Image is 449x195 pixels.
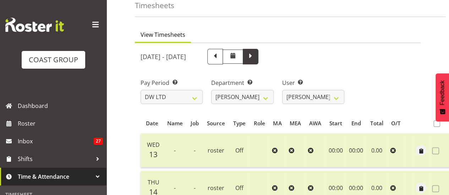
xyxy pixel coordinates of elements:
span: Inbox [18,136,94,147]
span: roster [208,147,224,154]
span: O/T [391,119,401,127]
span: MEA [290,119,301,127]
span: - [194,184,196,192]
span: - [194,147,196,154]
span: Time & Attendance [18,171,92,182]
span: Role [254,119,265,127]
span: Source [207,119,225,127]
span: End [351,119,361,127]
td: 00:00 [325,133,346,167]
span: roster [208,184,224,192]
span: Date [146,119,158,127]
span: Total [370,119,383,127]
span: MA [273,119,281,127]
span: - [174,147,176,154]
span: Wed [147,141,160,149]
span: - [174,184,176,192]
span: View Timesheets [141,30,185,39]
span: Job [191,119,199,127]
td: Off [229,133,250,167]
span: Type [233,119,246,127]
div: COAST GROUP [29,55,78,65]
label: Department [211,79,273,87]
td: 0.00 [366,133,387,167]
h4: Timesheets [135,1,174,10]
h5: [DATE] - [DATE] [141,53,186,61]
span: 27 [94,138,103,145]
span: Shifts [18,154,92,164]
td: 00:00 [346,133,366,167]
span: Dashboard [18,101,103,111]
span: Start [329,119,342,127]
span: Thu [148,178,159,186]
span: 13 [149,149,158,159]
span: AWA [309,119,321,127]
label: User [282,79,344,87]
img: Rosterit website logo [5,18,64,32]
label: Pay Period [141,79,203,87]
span: Feedback [439,80,445,105]
span: Roster [18,118,103,129]
button: Feedback - Show survey [436,73,449,121]
span: Name [167,119,182,127]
